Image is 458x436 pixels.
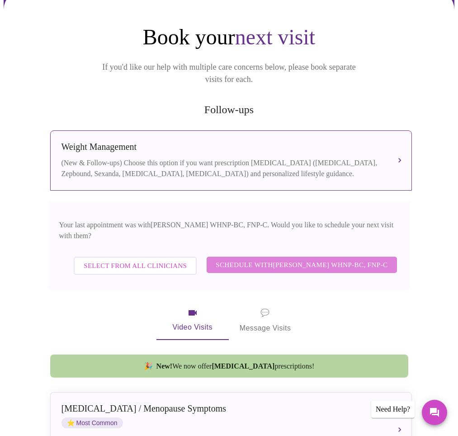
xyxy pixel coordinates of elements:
[422,400,447,425] button: Messages
[240,307,291,335] span: Message Visits
[50,130,412,191] button: Weight Management(New & Follow-ups) Choose this option if you want prescription [MEDICAL_DATA] ([...
[61,142,382,152] div: Weight Management
[207,257,397,273] button: Schedule with[PERSON_NAME] WHNP-BC, FNP-C
[212,362,274,370] strong: [MEDICAL_DATA]
[260,307,269,319] span: message
[156,362,315,370] span: We now offer prescriptions!
[61,403,382,414] div: [MEDICAL_DATA] / Menopause Symptoms
[61,158,382,179] div: (New & Follow-ups) Choose this option if you want prescription [MEDICAL_DATA] ([MEDICAL_DATA], Ze...
[144,362,153,370] span: new
[48,104,410,116] h2: Follow-ups
[59,220,399,241] p: Your last appointment was with [PERSON_NAME] WHNP-BC, FNP-C . Would you like to schedule your nex...
[167,307,218,334] span: Video Visits
[48,24,410,50] h1: Book your
[61,417,123,428] span: Most Common
[371,401,415,418] div: Need Help?
[235,25,315,49] span: next visit
[216,259,387,271] span: Schedule with [PERSON_NAME] WHNP-BC, FNP-C
[74,257,197,275] button: Select from All Clinicians
[156,362,173,370] strong: New!
[90,61,368,86] p: If you'd like our help with multiple care concerns below, please book separate visits for each.
[67,419,75,426] span: star
[84,260,187,272] span: Select from All Clinicians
